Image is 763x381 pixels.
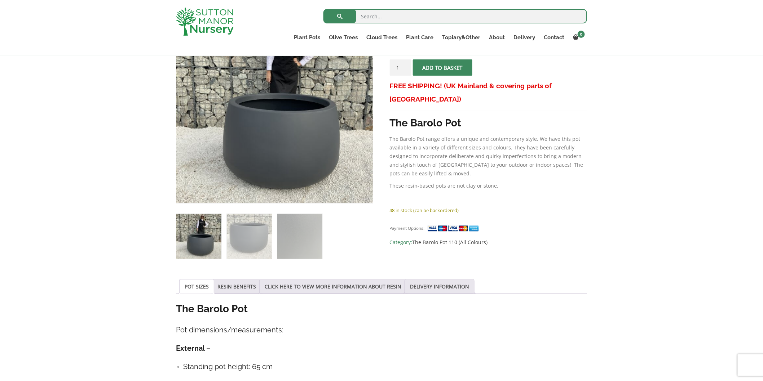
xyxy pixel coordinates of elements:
[176,7,234,36] img: logo
[390,238,587,247] span: Category:
[362,32,402,42] a: Cloud Trees
[578,31,585,38] span: 0
[569,32,587,42] a: 0
[325,32,362,42] a: Olive Trees
[176,303,248,315] strong: The Barolo Pot
[390,117,462,129] strong: The Barolo Pot
[390,206,587,215] p: 48 in stock (can be backordered)
[323,9,587,23] input: Search...
[277,214,322,259] img: The Barolo Pot 110 Colour Charcoal - Image 3
[509,32,539,42] a: Delivery
[265,280,401,293] a: CLICK HERE TO VIEW MORE INFORMATION ABOUT RESIN
[402,32,438,42] a: Plant Care
[373,7,569,203] img: The Barolo Pot 110 Colour Charcoal - IMG 8049 scaled
[390,225,425,231] small: Payment Options:
[176,344,211,353] strong: External –
[390,181,587,190] p: These resin-based pots are not clay or stone.
[438,32,485,42] a: Topiary&Other
[227,214,272,259] img: The Barolo Pot 110 Colour Charcoal - Image 2
[410,280,469,293] a: DELIVERY INFORMATION
[290,32,325,42] a: Plant Pots
[413,239,488,246] a: The Barolo Pot 110 (All Colours)
[176,214,221,259] img: The Barolo Pot 110 Colour Charcoal
[413,59,472,76] button: Add to basket
[176,324,587,336] h4: Pot dimensions/measurements:
[183,361,587,372] h4: Standing pot height: 65 cm
[390,79,587,106] h3: FREE SHIPPING! (UK Mainland & covering parts of [GEOGRAPHIC_DATA])
[427,225,481,232] img: payment supported
[485,32,509,42] a: About
[217,280,256,293] a: RESIN BENEFITS
[185,280,209,293] a: POT SIZES
[390,135,587,178] p: The Barolo Pot range offers a unique and contemporary style. We have this pot available in a vari...
[539,32,569,42] a: Contact
[390,59,411,76] input: Product quantity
